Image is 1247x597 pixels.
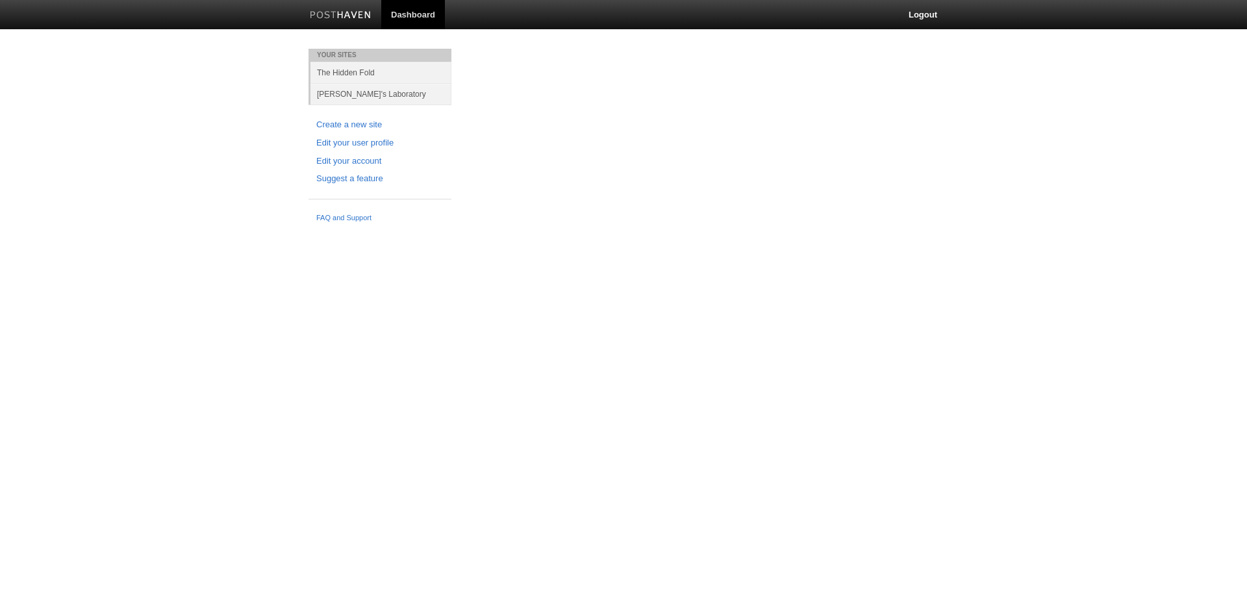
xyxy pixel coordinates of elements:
[316,155,444,168] a: Edit your account
[316,212,444,224] a: FAQ and Support
[310,83,451,105] a: [PERSON_NAME]'s Laboratory
[316,118,444,132] a: Create a new site
[310,11,372,21] img: Posthaven-bar
[316,172,444,186] a: Suggest a feature
[316,136,444,150] a: Edit your user profile
[310,62,451,83] a: The Hidden Fold
[309,49,451,62] li: Your Sites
